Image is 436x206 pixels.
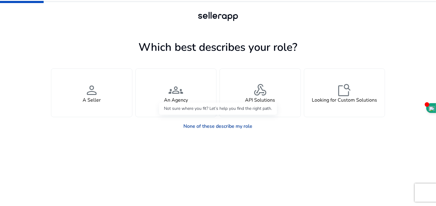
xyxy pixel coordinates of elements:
button: groupsAn Agency [135,68,217,117]
div: Not sure where you fit? Let’s help you find the right path. [159,103,277,115]
h4: Looking for Custom Solutions [312,97,377,103]
span: person [84,83,99,97]
button: webhookAPI Solutions [220,68,301,117]
span: webhook [253,83,267,97]
a: None of these describe my role [179,120,257,132]
span: feature_search [337,83,352,97]
span: groups [169,83,183,97]
button: personA Seller [51,68,132,117]
h4: API Solutions [245,97,275,103]
button: feature_searchLooking for Custom Solutions [304,68,385,117]
h4: An Agency [164,97,188,103]
h1: Which best describes your role? [51,41,385,54]
h4: A Seller [83,97,101,103]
